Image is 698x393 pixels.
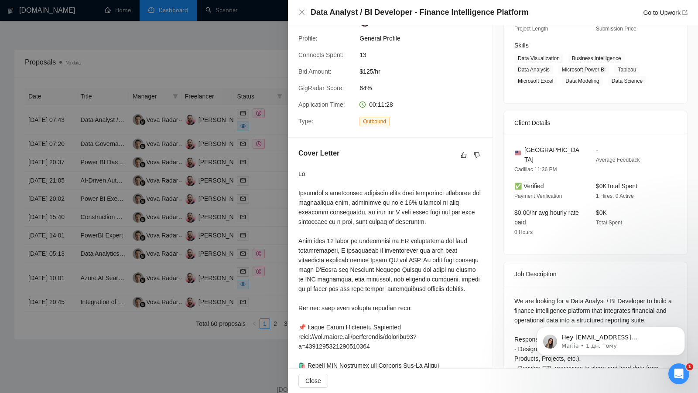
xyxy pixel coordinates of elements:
[514,54,563,63] span: Data Visualization
[298,9,305,16] button: Close
[298,68,332,75] span: Bid Amount:
[514,42,529,49] span: Skills
[596,26,636,32] span: Submission Price
[514,193,562,199] span: Payment Verification
[686,363,693,370] span: 1
[515,150,521,156] img: 🇺🇸
[298,85,344,91] span: GigRadar Score:
[298,374,328,388] button: Close
[298,118,313,125] span: Type:
[596,157,640,163] span: Average Feedback
[298,35,318,42] span: Profile:
[668,363,689,384] iframe: Intercom live chat
[359,34,490,43] span: General Profile
[298,9,305,16] span: close
[596,146,598,153] span: -
[514,65,553,75] span: Data Analysis
[472,150,482,160] button: dislike
[614,65,640,75] span: Tableau
[514,166,557,173] span: Cadillac 11:36 PM
[298,101,345,108] span: Application Time:
[596,209,607,216] span: $0K
[359,102,366,108] span: clock-circle
[568,54,625,63] span: Business Intelligence
[458,150,469,160] button: like
[359,50,490,60] span: 13
[596,193,634,199] span: 1 Hires, 0 Active
[305,376,321,386] span: Close
[514,26,548,32] span: Project Length
[524,145,582,164] span: [GEOGRAPHIC_DATA]
[298,148,339,159] h5: Cover Letter
[596,183,637,190] span: $0K Total Spent
[558,65,609,75] span: Microsoft Power BI
[643,9,688,16] a: Go to Upworkexport
[514,111,677,135] div: Client Details
[474,152,480,159] span: dislike
[514,183,544,190] span: ✅ Verified
[359,67,490,76] span: $125/hr
[523,308,698,369] iframe: Intercom notifications повідомлення
[596,220,622,226] span: Total Spent
[514,229,533,235] span: 0 Hours
[514,262,677,286] div: Job Description
[682,10,688,15] span: export
[298,51,344,58] span: Connects Spent:
[369,101,393,108] span: 00:11:28
[359,83,490,93] span: 64%
[461,152,467,159] span: like
[608,76,646,86] span: Data Science
[562,76,602,86] span: Data Modeling
[311,7,528,18] h4: Data Analyst / BI Developer - Finance Intelligence Platform
[359,117,390,126] span: Outbound
[514,76,557,86] span: Microsoft Excel
[514,209,579,226] span: $0.00/hr avg hourly rate paid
